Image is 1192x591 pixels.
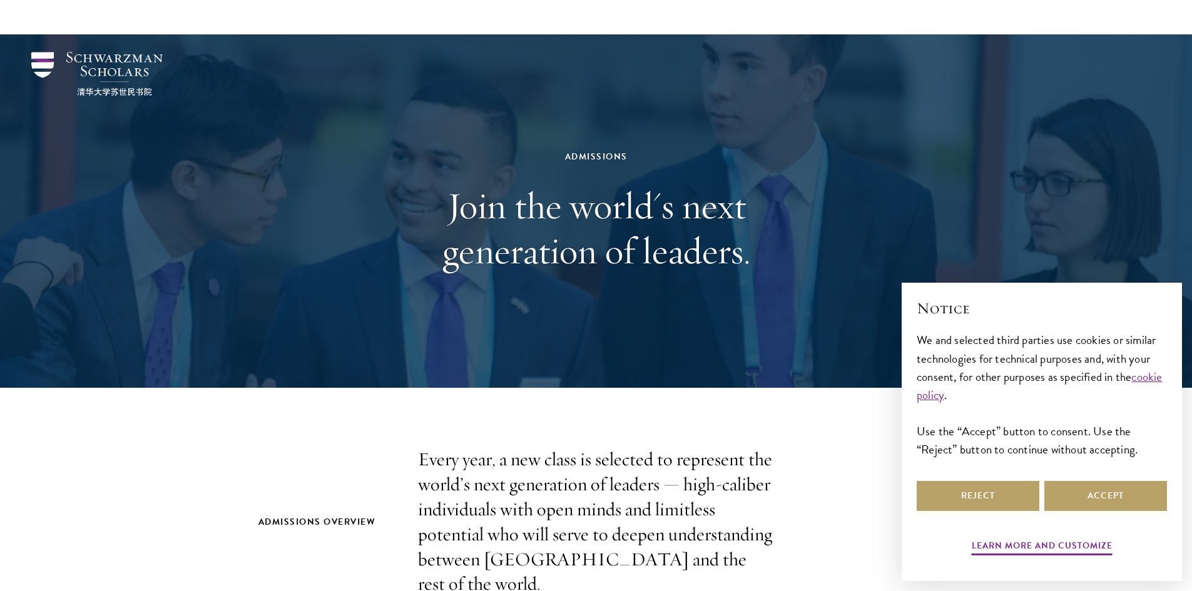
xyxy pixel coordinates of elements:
div: Admissions [380,149,812,164]
a: cookie policy [917,368,1163,404]
button: Reject [917,481,1039,511]
img: Schwarzman Scholars [31,52,163,96]
button: Accept [1044,481,1167,511]
button: Learn more and customize [972,538,1113,557]
h2: Notice [917,298,1167,319]
h2: Admissions Overview [258,514,393,530]
h1: Join the world's next generation of leaders. [380,183,812,273]
div: We and selected third parties use cookies or similar technologies for technical purposes and, wit... [917,331,1167,458]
